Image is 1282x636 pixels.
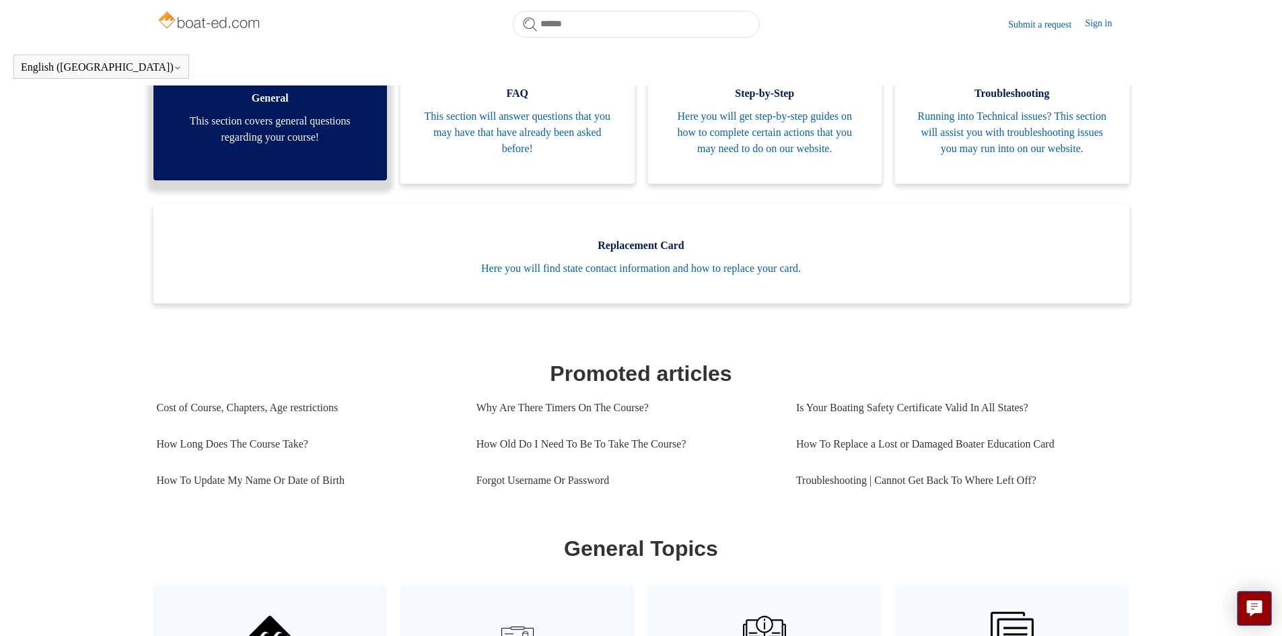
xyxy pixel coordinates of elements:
[421,85,614,102] span: FAQ
[796,462,1116,499] a: Troubleshooting | Cannot Get Back To Where Left Off?
[915,85,1109,102] span: Troubleshooting
[476,426,776,462] a: How Old Do I Need To Be To Take The Course?
[153,204,1129,304] a: Replacement Card Here you will find state contact information and how to replace your card.
[174,238,1109,254] span: Replacement Card
[157,357,1126,390] h1: Promoted articles
[476,462,776,499] a: Forgot Username Or Password
[1085,16,1125,32] a: Sign in
[1008,17,1085,32] a: Submit a request
[513,11,760,38] input: Search
[157,532,1126,565] h1: General Topics
[157,390,456,426] a: Cost of Course, Chapters, Age restrictions
[174,113,367,145] span: This section covers general questions regarding your course!
[157,462,456,499] a: How To Update My Name Or Date of Birth
[668,108,862,157] span: Here you will get step-by-step guides on how to complete certain actions that you may need to do ...
[915,108,1109,157] span: Running into Technical issues? This section will assist you with troubleshooting issues you may r...
[476,390,776,426] a: Why Are There Timers On The Course?
[796,390,1116,426] a: Is Your Boating Safety Certificate Valid In All States?
[648,52,882,184] a: Step-by-Step Here you will get step-by-step guides on how to complete certain actions that you ma...
[895,52,1129,184] a: Troubleshooting Running into Technical issues? This section will assist you with troubleshooting ...
[153,48,388,180] a: General This section covers general questions regarding your course!
[796,426,1116,462] a: How To Replace a Lost or Damaged Boater Education Card
[157,8,264,35] img: Boat-Ed Help Center home page
[400,52,635,184] a: FAQ This section will answer questions that you may have that have already been asked before!
[157,426,456,462] a: How Long Does The Course Take?
[174,90,367,106] span: General
[174,260,1109,277] span: Here you will find state contact information and how to replace your card.
[668,85,862,102] span: Step-by-Step
[1237,591,1272,626] button: Live chat
[21,61,182,73] button: English ([GEOGRAPHIC_DATA])
[421,108,614,157] span: This section will answer questions that you may have that have already been asked before!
